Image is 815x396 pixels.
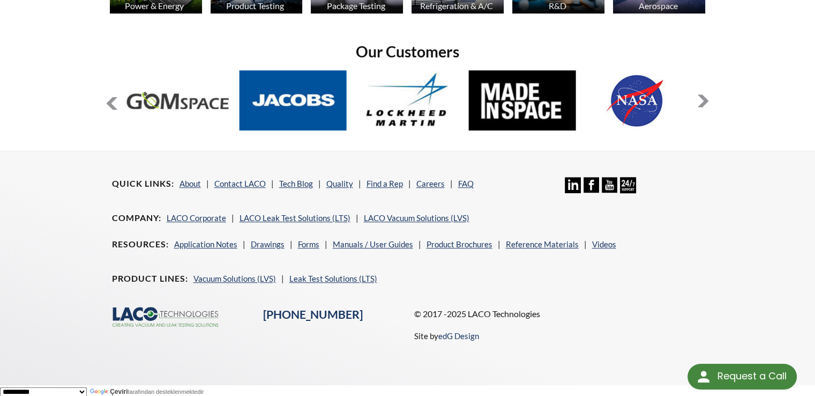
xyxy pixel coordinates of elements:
[289,274,377,283] a: Leak Test Solutions (LTS)
[309,1,402,11] div: Package Testing
[239,70,346,130] img: Jacobs.jpg
[112,212,161,224] h4: Company
[106,42,710,62] h2: Our Customers
[584,70,691,130] img: NASA.jpg
[333,239,413,249] a: Manuals / User Guides
[214,179,266,188] a: Contact LACO
[108,1,201,11] div: Power & Energy
[180,179,201,188] a: About
[416,179,445,188] a: Careers
[354,70,461,130] img: Lockheed-Martin.jpg
[458,179,474,188] a: FAQ
[410,1,503,11] div: Refrigeration & A/C
[279,179,313,188] a: Tech Blog
[112,178,174,189] h4: Quick Links
[90,388,110,395] img: Google Çeviri
[414,307,703,321] p: © 2017 -2025 LACO Technologies
[427,239,492,249] a: Product Brochures
[90,388,128,395] a: Çeviri
[209,1,302,11] div: Product Testing
[367,179,403,188] a: Find a Rep
[112,273,188,284] h4: Product Lines
[620,177,635,193] img: 24/7 Support Icon
[167,213,226,223] a: LACO Corporate
[592,239,616,249] a: Videos
[506,239,579,249] a: Reference Materials
[174,239,237,249] a: Application Notes
[620,185,635,195] a: 24/7 Support
[364,213,469,223] a: LACO Vacuum Solutions (LVS)
[112,239,169,250] h4: Resources
[124,70,231,130] img: GOM-Space.jpg
[469,70,576,130] img: MadeInSpace.jpg
[251,239,285,249] a: Drawings
[438,331,478,341] a: edG Design
[298,239,319,249] a: Forms
[326,179,353,188] a: Quality
[414,329,478,342] p: Site by
[695,368,712,385] img: round button
[240,213,350,223] a: LACO Leak Test Solutions (LTS)
[611,1,704,11] div: Aerospace
[687,364,797,390] div: Request a Call
[511,1,603,11] div: R&D
[263,307,363,321] a: [PHONE_NUMBER]
[717,364,786,388] div: Request a Call
[193,274,276,283] a: Vacuum Solutions (LVS)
